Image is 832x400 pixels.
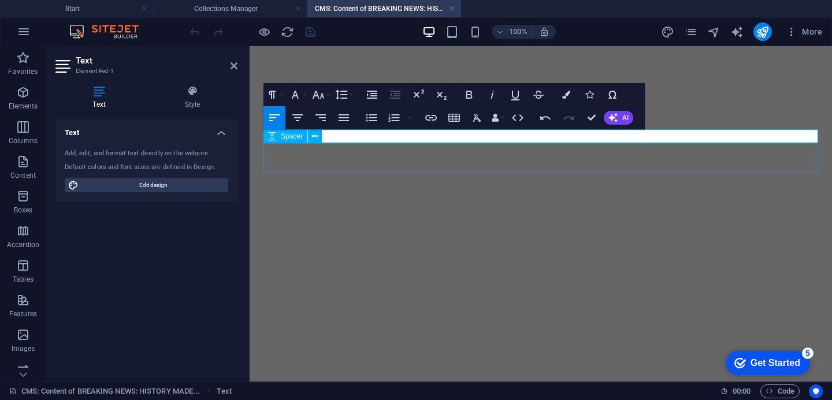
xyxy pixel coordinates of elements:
[458,83,480,106] button: Bold (⌘B)
[430,83,452,106] button: Subscript
[489,106,506,129] button: Data Bindings
[154,2,307,15] h4: Collections Manager
[10,171,36,180] p: Content
[558,106,580,129] button: Redo (⌘⇧Z)
[82,178,225,192] span: Edit design
[684,25,698,39] button: pages
[310,83,332,106] button: Font Size
[36,13,86,23] div: Get Started
[661,25,674,39] i: Design (Ctrl+Alt+Y)
[65,149,228,159] div: Add, edit, and format text directly on the website.
[741,387,742,395] span: :
[707,25,720,39] i: Navigator
[720,384,751,398] h6: Session time
[9,309,37,319] p: Features
[55,85,147,110] h4: Text
[509,25,528,39] h6: 100%
[310,106,332,129] button: Align Right
[581,106,603,129] button: Confirm (⌘+⏎)
[405,106,414,129] button: Ordered List
[361,106,382,129] button: Unordered List
[9,384,200,398] a: Click to cancel selection. Double-click to open Pages
[257,25,271,39] button: Click here to leave preview mode and continue editing
[661,25,675,39] button: design
[622,114,629,121] span: AI
[307,2,461,15] h4: CMS: Content of BREAKING NEWS: HISTORY MADE...
[287,83,309,106] button: Font Family
[14,205,33,215] p: Boxes
[684,25,697,39] i: Pages (Ctrl+Alt+S)
[65,178,228,192] button: Edit design
[407,83,429,106] button: Superscript
[66,25,153,39] img: Editor Logo
[88,2,99,14] div: 5
[555,83,577,106] button: Colors
[756,25,769,39] i: Publish
[281,133,303,140] span: Spacer
[733,384,751,398] span: 00 00
[730,25,744,39] button: text_generator
[539,27,549,37] i: On resize automatically adjust zoom level to fit chosen device.
[601,83,623,106] button: Special Characters
[280,25,294,39] button: reload
[492,25,533,39] button: 100%
[361,83,383,106] button: Increase Indent
[466,106,488,129] button: Clear Formatting
[578,83,600,106] button: Icons
[13,275,34,284] p: Tables
[809,384,823,398] button: Usercentrics
[12,6,96,30] div: Get Started 5 items remaining, 0% complete
[760,384,800,398] button: Code
[504,83,526,106] button: Underline (⌘U)
[766,384,794,398] span: Code
[333,106,355,129] button: Align Justify
[9,136,38,145] p: Columns
[9,102,38,111] p: Elements
[707,25,721,39] button: navigator
[287,106,309,129] button: Align Center
[333,83,355,106] button: Line Height
[217,384,231,398] nav: breadcrumb
[76,66,214,76] h3: Element #ed-1
[263,106,285,129] button: Align Left
[147,85,237,110] h4: Style
[507,106,529,129] button: HTML
[786,26,822,38] span: More
[263,83,285,106] button: Paragraph Format
[217,384,231,398] span: Click to select. Double-click to edit
[730,25,744,39] i: AI Writer
[12,344,35,353] p: Images
[443,106,465,129] button: Insert Table
[534,106,556,129] button: Undo (⌘Z)
[528,83,549,106] button: Strikethrough
[76,55,237,66] h2: Text
[604,111,633,125] button: AI
[753,23,772,41] button: publish
[383,106,405,129] button: Ordered List
[8,67,38,76] p: Favorites
[281,25,294,39] i: Reload page
[481,83,503,106] button: Italic (⌘I)
[7,240,39,249] p: Accordion
[55,119,237,140] h4: Text
[384,83,406,106] button: Decrease Indent
[65,163,228,173] div: Default colors and font sizes are defined in Design.
[781,23,827,41] button: More
[420,106,442,129] button: Insert Link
